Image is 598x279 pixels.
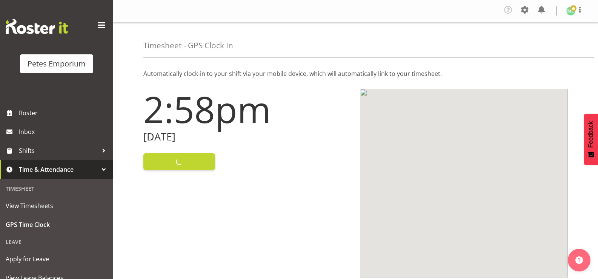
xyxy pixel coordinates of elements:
[2,250,111,268] a: Apply for Leave
[2,234,111,250] div: Leave
[143,131,351,143] h2: [DATE]
[6,19,68,34] img: Rosterit website logo
[2,215,111,234] a: GPS Time Clock
[6,253,108,265] span: Apply for Leave
[587,121,594,148] span: Feedback
[143,89,351,129] h1: 2:58pm
[2,196,111,215] a: View Timesheets
[566,6,575,15] img: melissa-cowen2635.jpg
[28,58,86,69] div: Petes Emporium
[575,256,583,264] img: help-xxl-2.png
[19,145,98,156] span: Shifts
[19,107,109,119] span: Roster
[19,164,98,175] span: Time & Attendance
[143,41,233,50] h4: Timesheet - GPS Clock In
[143,69,568,78] p: Automatically clock-in to your shift via your mobile device, which will automatically link to you...
[6,200,108,211] span: View Timesheets
[19,126,109,137] span: Inbox
[6,219,108,230] span: GPS Time Clock
[2,181,111,196] div: Timesheet
[584,114,598,165] button: Feedback - Show survey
